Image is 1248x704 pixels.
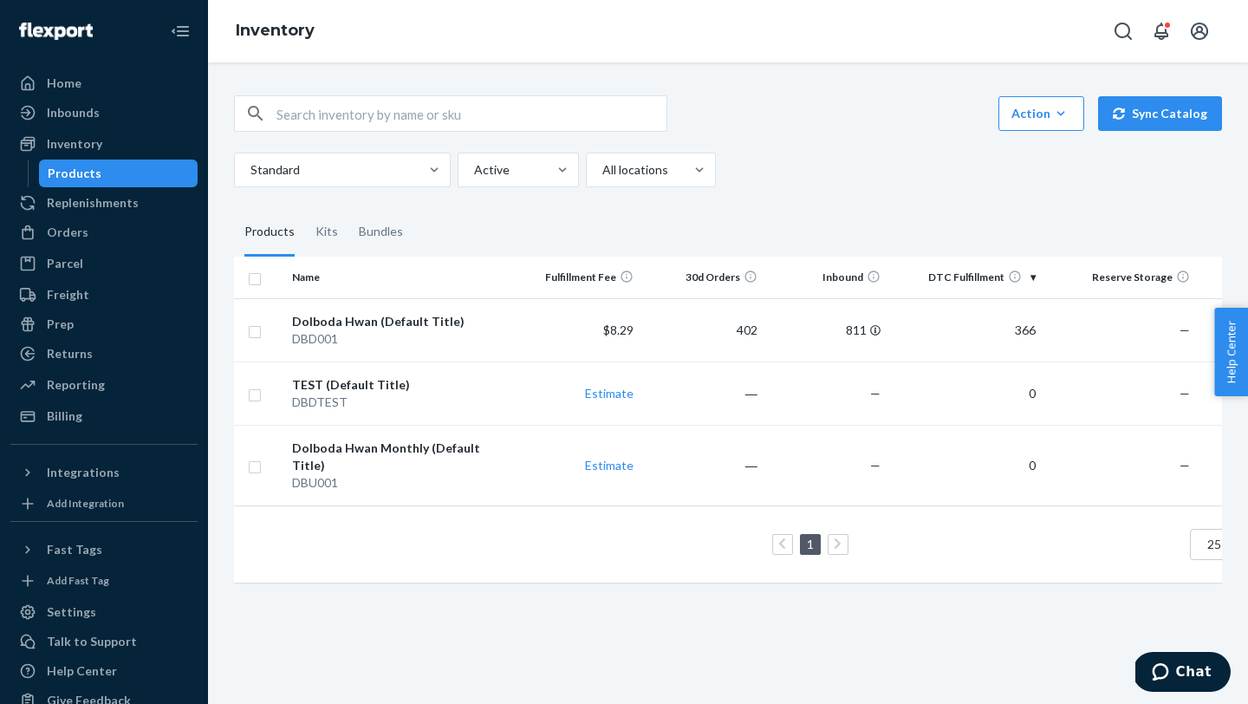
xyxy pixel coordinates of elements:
[47,573,109,588] div: Add Fast Tag
[47,633,137,650] div: Talk to Support
[10,99,198,127] a: Inbounds
[640,298,764,362] td: 402
[1182,14,1217,49] button: Open account menu
[1011,105,1071,122] div: Action
[292,330,510,348] div: DBD001
[47,316,74,333] div: Prep
[292,394,510,411] div: DBDTEST
[1180,323,1190,337] span: —
[870,458,881,473] span: —
[47,286,89,303] div: Freight
[603,323,634,337] span: $8.29
[47,345,93,362] div: Returns
[292,376,510,394] div: TEST (Default Title)
[10,628,198,655] button: Talk to Support
[10,371,198,399] a: Reporting
[887,362,1042,425] td: 0
[10,570,198,591] a: Add Fast Tag
[10,189,198,217] a: Replenishments
[244,208,295,257] div: Products
[292,440,510,474] div: Dolboda Hwan Monthly (Default Title)
[585,386,634,401] a: Estimate
[292,474,510,492] div: DBU001
[1098,96,1222,131] button: Sync Catalog
[10,657,198,685] a: Help Center
[47,407,82,425] div: Billing
[276,96,666,131] input: Search inventory by name or sku
[47,496,124,511] div: Add Integration
[163,14,198,49] button: Close Navigation
[10,69,198,97] a: Home
[887,257,1042,298] th: DTC Fulfillment
[10,493,198,514] a: Add Integration
[1106,14,1141,49] button: Open Search Box
[47,255,83,272] div: Parcel
[48,165,101,182] div: Products
[764,298,888,362] td: 811
[601,161,602,179] input: All locations
[640,425,764,505] td: ―
[222,6,328,56] ol: breadcrumbs
[249,161,250,179] input: Standard
[39,160,198,187] a: Products
[47,194,139,212] div: Replenishments
[236,21,315,40] a: Inventory
[472,161,474,179] input: Active
[359,208,403,257] div: Bundles
[10,250,198,277] a: Parcel
[47,603,96,621] div: Settings
[1180,386,1190,401] span: —
[10,281,198,309] a: Freight
[585,458,634,473] a: Estimate
[10,218,198,246] a: Orders
[870,386,881,401] span: —
[998,96,1084,131] button: Action
[517,257,641,298] th: Fulfillment Fee
[887,298,1042,362] td: 366
[10,340,198,368] a: Returns
[292,313,510,330] div: Dolboda Hwan (Default Title)
[1043,257,1197,298] th: Reserve Storage
[47,662,117,680] div: Help Center
[19,23,93,40] img: Flexport logo
[1135,652,1231,695] iframe: Opens a widget where you can chat to one of our agents
[764,257,888,298] th: Inbound
[10,402,198,430] a: Billing
[887,425,1042,505] td: 0
[10,598,198,626] a: Settings
[47,376,105,394] div: Reporting
[1144,14,1179,49] button: Open notifications
[47,464,120,481] div: Integrations
[640,362,764,425] td: ―
[1180,458,1190,473] span: —
[10,130,198,158] a: Inventory
[285,257,517,298] th: Name
[1214,308,1248,396] button: Help Center
[47,135,102,153] div: Inventory
[10,536,198,564] button: Fast Tags
[315,208,338,257] div: Kits
[47,75,81,92] div: Home
[47,224,88,241] div: Orders
[47,541,102,558] div: Fast Tags
[803,537,817,551] a: Page 1 is your current page
[47,104,100,121] div: Inbounds
[640,257,764,298] th: 30d Orders
[10,459,198,486] button: Integrations
[10,310,198,338] a: Prep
